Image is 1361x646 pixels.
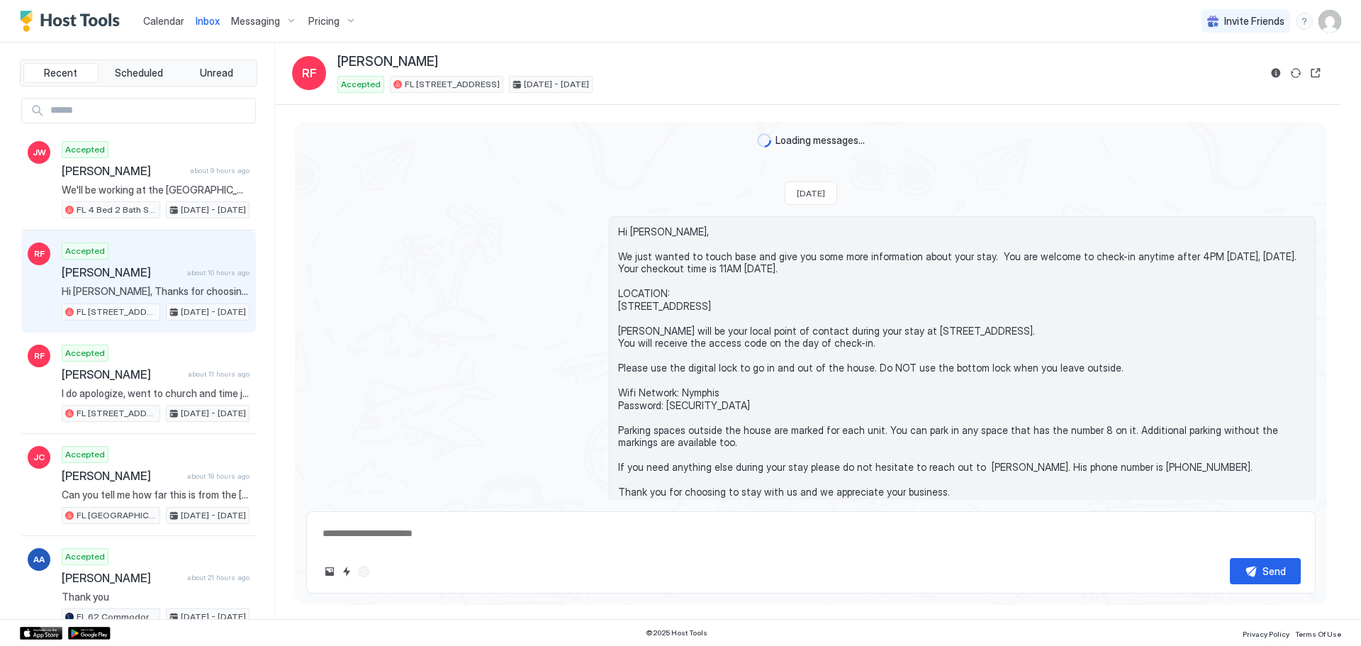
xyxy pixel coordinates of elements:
span: FL 4 Bed 2 Bath SFH in [GEOGRAPHIC_DATA] - [STREET_ADDRESS] [77,204,157,216]
span: JC [33,451,45,464]
span: FL [STREET_ADDRESS] [77,306,157,318]
span: [PERSON_NAME] [62,367,182,382]
span: [DATE] - [DATE] [524,78,589,91]
button: Sync reservation [1287,65,1304,82]
div: menu [1296,13,1313,30]
span: We'll be working at the [GEOGRAPHIC_DATA] campus and your place looks perfect [62,184,250,196]
span: [PERSON_NAME] [62,265,181,279]
span: about 18 hours ago [187,472,250,481]
span: Recent [44,67,77,79]
span: Calendar [143,15,184,27]
span: [PERSON_NAME] [62,571,181,585]
span: [DATE] [797,188,825,199]
span: about 9 hours ago [190,166,250,175]
button: Recent [23,63,99,83]
span: about 11 hours ago [188,369,250,379]
span: Loading messages... [775,134,865,147]
span: [DATE] - [DATE] [181,204,246,216]
span: FL [STREET_ADDRESS] [405,78,500,91]
a: Inbox [196,13,220,28]
span: JW [33,146,46,159]
button: Reservation information [1267,65,1284,82]
span: Thank you [62,591,250,603]
div: loading [757,133,771,147]
span: Hi [PERSON_NAME], We just wanted to touch base and give you some more information about your stay... [618,225,1306,499]
span: AA [33,553,45,566]
span: Accepted [65,245,105,257]
span: [DATE] - [DATE] [181,306,246,318]
a: Host Tools Logo [20,11,126,32]
span: I do apologize, went to church and time just got away from me. I am sending a new request now [62,387,250,400]
a: Terms Of Use [1295,625,1341,640]
span: RF [34,350,45,362]
span: © 2025 Host Tools [646,628,707,637]
span: FL [GEOGRAPHIC_DATA] way 8C [77,509,157,522]
span: FL [STREET_ADDRESS] [77,407,157,420]
div: tab-group [20,60,257,87]
span: Accepted [65,550,105,563]
span: FL 62 Commodore Pl Crawfordville [77,611,157,623]
span: Messaging [231,15,280,28]
span: [PERSON_NAME] [337,54,438,70]
button: Scheduled [101,63,177,83]
span: RF [302,65,317,82]
span: Accepted [65,143,105,156]
button: Open reservation [1307,65,1324,82]
div: User profile [1318,10,1341,33]
span: Scheduled [115,67,163,79]
span: RF [34,247,45,260]
span: [PERSON_NAME] [62,469,181,483]
span: Can you tell me how far this is from the [GEOGRAPHIC_DATA] campus? Thanks. [62,489,250,501]
div: Send [1262,564,1286,579]
span: Accepted [65,347,105,360]
span: [DATE] - [DATE] [181,407,246,420]
span: [PERSON_NAME] [62,164,184,178]
span: about 21 hours ago [187,573,250,582]
input: Input Field [45,99,255,123]
span: Privacy Policy [1243,630,1289,638]
span: Pricing [308,15,340,28]
span: about 10 hours ago [187,268,250,277]
button: Send [1230,558,1301,584]
a: Google Play Store [68,627,111,640]
button: Quick reply [338,563,355,580]
span: Invite Friends [1224,15,1284,28]
span: Accepted [341,78,381,91]
span: [DATE] - [DATE] [181,509,246,522]
span: Hi [PERSON_NAME], Thanks for choosing to stay at our house. We are looking forward to host you du... [62,285,250,298]
span: Accepted [65,448,105,461]
span: Inbox [196,15,220,27]
a: App Store [20,627,62,640]
button: Upload image [321,563,338,580]
a: Calendar [143,13,184,28]
button: Unread [179,63,254,83]
span: Unread [200,67,233,79]
a: Privacy Policy [1243,625,1289,640]
span: [DATE] - [DATE] [181,611,246,623]
span: Terms Of Use [1295,630,1341,638]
